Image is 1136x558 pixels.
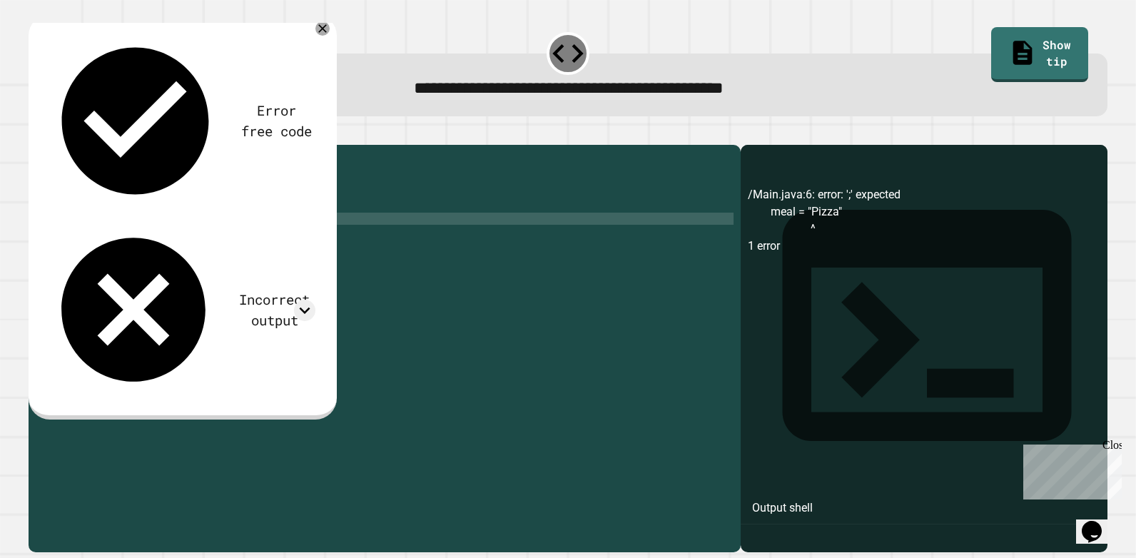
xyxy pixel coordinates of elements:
[1018,439,1122,499] iframe: chat widget
[6,6,98,91] div: Chat with us now!Close
[234,290,315,330] div: Incorrect output
[748,186,1100,552] div: /Main.java:6: error: ';' expected meal = "Pizza" ^ 1 error
[1076,501,1122,544] iframe: chat widget
[991,27,1088,82] a: Show tip
[238,101,315,141] div: Error free code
